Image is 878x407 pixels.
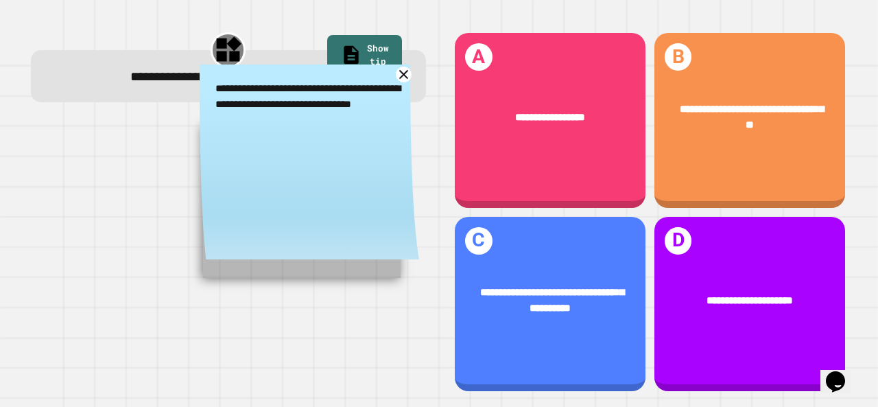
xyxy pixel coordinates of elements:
[465,227,493,255] h1: C
[820,352,864,393] iframe: chat widget
[665,43,692,71] h1: B
[465,43,493,71] h1: A
[665,227,692,255] h1: D
[327,35,402,78] a: Show tip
